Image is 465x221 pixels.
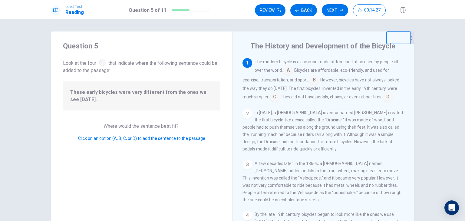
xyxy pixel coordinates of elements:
[78,136,205,141] span: Click on an option (A, B, C, or D) to add the sentence to the passage
[444,200,459,215] div: Open Intercom Messenger
[242,110,403,151] span: In [DATE], a [DEMOGRAPHIC_DATA] inventor named [PERSON_NAME] created the first bicycle-like devic...
[63,58,220,74] span: Look at the four that indicate where the following sentence could be added to the passage:
[242,109,252,119] div: 2
[65,5,84,9] span: Level Test
[255,4,285,16] button: Review
[255,59,398,73] span: The modern bicycle is a common mode of transportation used by people all over the world.
[283,65,293,75] span: A
[65,9,84,16] h1: Reading
[70,89,213,103] span: These early bicycles were very different from the ones we see [DATE].
[383,92,393,102] span: D
[309,75,319,85] span: B
[290,4,317,16] button: Back
[104,123,180,129] span: Where would the sentence best fit?
[242,211,252,220] div: 4
[250,41,395,51] h4: The History and Development of the Bicycle
[63,41,220,51] h4: Question 5
[242,161,401,202] span: A few decades later, in the 1860s, a [DEMOGRAPHIC_DATA] named [PERSON_NAME] added pedals to the f...
[242,160,252,170] div: 3
[270,92,279,102] span: C
[242,78,399,99] span: However, bicycles have not always looked the way they do [DATE]. The first bicycles, invented in ...
[364,8,381,13] span: 00:14:27
[242,68,389,82] span: Bicycles are affordable, eco-friendly, and used for exercise, transportation, and sport.
[281,94,382,99] span: They did not have pedals, chains, or even rubber tires.
[353,4,386,16] button: 00:14:27
[242,58,252,68] div: 1
[322,4,348,16] button: Next
[129,7,167,14] h1: Question 5 of 11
